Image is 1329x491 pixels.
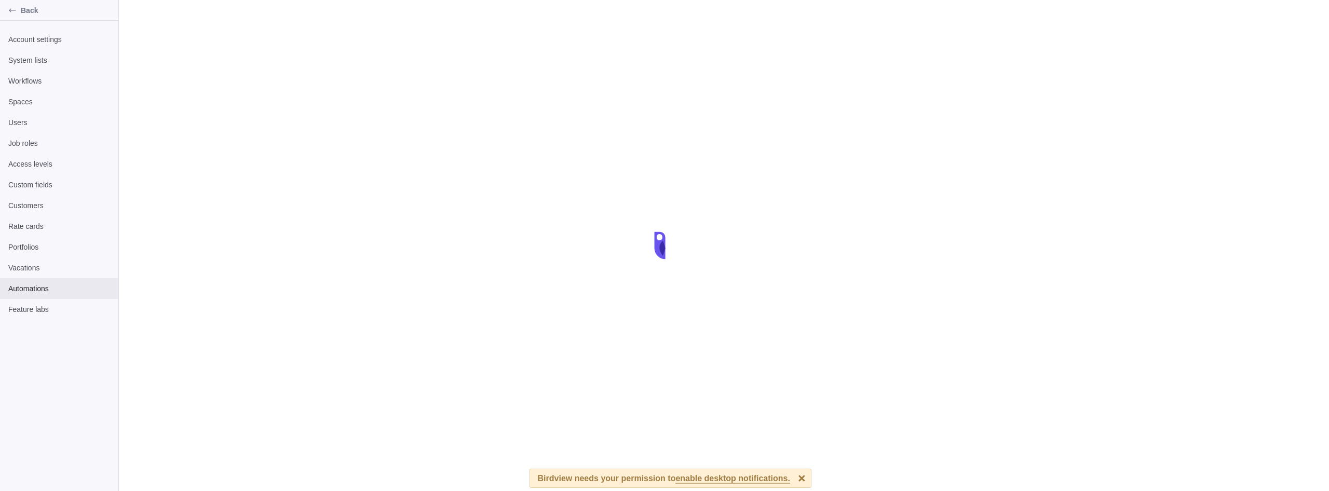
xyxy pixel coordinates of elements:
[8,55,110,65] span: System lists
[8,263,110,273] span: Vacations
[8,97,110,107] span: Spaces
[675,474,790,484] span: enable desktop notifications.
[8,159,110,169] span: Access levels
[21,5,114,16] span: Back
[8,138,110,148] span: Job roles
[8,221,110,231] span: Rate cards
[8,283,110,294] span: Automations
[8,117,110,128] span: Users
[644,225,685,266] div: loading
[8,242,110,252] span: Portfolios
[8,304,110,315] span: Feature labs
[8,76,110,86] span: Workflows
[538,469,790,487] div: Birdview needs your permission to
[8,180,110,190] span: Custom fields
[8,200,110,211] span: Customers
[8,34,110,45] span: Account settings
